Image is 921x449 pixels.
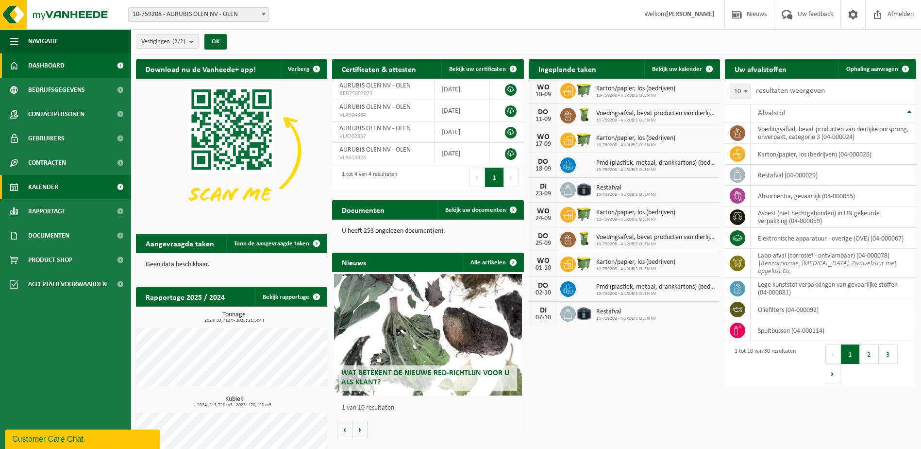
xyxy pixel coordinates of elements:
span: Navigatie [28,29,58,53]
span: Bekijk uw documenten [445,207,506,213]
div: 1 tot 4 van 4 resultaten [337,167,397,188]
span: AURUBIS OLEN NV - OLEN [339,82,411,89]
div: 24-09 [534,215,553,222]
span: Pmd (plastiek, metaal, drankkartons) (bedrijven) [596,159,715,167]
button: Verberg [280,59,326,79]
h2: Download nu de Vanheede+ app! [136,59,266,78]
span: Toon de aangevraagde taken [234,241,309,247]
h2: Certificaten & attesten [332,59,426,78]
td: [DATE] [435,143,490,164]
button: Previous [469,168,485,187]
span: VLA904384 [339,111,427,119]
h3: Kubiek [141,396,327,408]
span: Product Shop [28,248,72,272]
div: 23-09 [534,190,553,197]
span: 10-759208 - AURUBIS OLEN NV [596,142,675,148]
span: Rapportage [28,199,66,224]
div: 1 tot 10 van 30 resultaten [730,344,796,384]
span: Dashboard [28,53,65,78]
td: spuitbussen (04-000114) [751,320,916,341]
td: [DATE] [435,79,490,100]
strong: [PERSON_NAME] [666,11,715,18]
td: [DATE] [435,100,490,121]
div: 02-10 [534,290,553,296]
td: karton/papier, los (bedrijven) (04-000026) [751,144,916,165]
button: Vestigingen(2/2) [136,34,199,49]
p: Geen data beschikbaar. [146,261,318,268]
td: absorbentia, gevaarlijk (04-000055) [751,186,916,207]
td: voedingsafval, bevat producten van dierlijke oorsprong, onverpakt, categorie 3 (04-000024) [751,122,916,144]
div: DO [534,108,553,116]
td: restafval (04-000029) [751,165,916,186]
span: Kalender [28,175,58,199]
count: (2/2) [172,38,185,45]
img: Download de VHEPlus App [136,79,327,223]
div: 17-09 [534,141,553,148]
span: Verberg [288,66,309,72]
span: Vestigingen [141,35,185,49]
button: OK [204,34,227,50]
span: Ophaling aanvragen [846,66,898,72]
a: Wat betekent de nieuwe RED-richtlijn voor u als klant? [334,274,521,396]
span: Documenten [28,224,69,248]
div: WO [534,84,553,91]
a: Toon de aangevraagde taken [226,234,326,253]
h2: Nieuws [332,253,376,272]
a: Bekijk rapportage [255,287,326,307]
label: resultaten weergeven [756,87,825,95]
div: 10-09 [534,91,553,98]
span: Karton/papier, los (bedrijven) [596,135,675,142]
span: Wat betekent de nieuwe RED-richtlijn voor u als klant? [341,369,509,386]
span: 10-759208 - AURUBIS OLEN NV [596,242,715,247]
span: Pmd (plastiek, metaal, drankkartons) (bedrijven) [596,283,715,291]
p: U heeft 253 ongelezen document(en). [342,228,514,235]
span: 10-759208 - AURUBIS OLEN NV [596,118,715,123]
h2: Aangevraagde taken [136,234,224,253]
span: Restafval [596,308,656,316]
span: AURUBIS OLEN NV - OLEN [339,146,411,154]
button: 1 [485,168,504,187]
span: VLA702857 [339,133,427,140]
img: WB-1100-HPE-GN-50 [576,82,592,98]
span: Voedingsafval, bevat producten van dierlijke oorsprong, onverpakt, categorie 3 [596,110,715,118]
a: Alle artikelen [463,253,523,272]
span: Restafval [596,184,656,192]
span: 2024: 33,712 t - 2025: 21,504 t [141,318,327,323]
button: 2 [860,345,879,364]
span: 10-759208 - AURUBIS OLEN NV [596,192,656,198]
h2: Rapportage 2025 / 2024 [136,287,234,306]
span: 10-759208 - AURUBIS OLEN NV - OLEN [128,7,269,22]
h2: Documenten [332,200,394,219]
span: RED25003075 [339,90,427,98]
span: Voedingsafval, bevat producten van dierlijke oorsprong, onverpakt, categorie 3 [596,234,715,242]
a: Bekijk uw kalender [644,59,719,79]
span: 10 [730,85,751,99]
td: [DATE] [435,121,490,143]
span: 10-759208 - AURUBIS OLEN NV - OLEN [129,8,268,21]
img: CR-SU-1C-5000-000-02 [576,305,592,321]
span: AURUBIS OLEN NV - OLEN [339,125,411,132]
i: Benzotriazole, [MEDICAL_DATA], Zwalvelzuur met opgelost Cu, [758,260,897,275]
div: DO [534,158,553,166]
span: 10-759208 - AURUBIS OLEN NV [596,316,656,322]
span: 10 [730,85,751,99]
span: Bekijk uw kalender [652,66,702,72]
div: 25-09 [534,240,553,247]
td: elektronische apparatuur - overige (OVE) (04-000067) [751,228,916,249]
h3: Tonnage [141,311,327,323]
img: WB-0140-HPE-GN-50 [576,230,592,247]
div: 07-10 [534,314,553,321]
iframe: chat widget [5,428,162,449]
span: 10-759208 - AURUBIS OLEN NV [596,266,675,272]
td: lege kunststof verpakkingen van gevaarlijke stoffen (04-000081) [751,278,916,299]
img: WB-1100-HPE-GN-50 [576,255,592,272]
span: Contracten [28,151,66,175]
span: Afvalstof [758,109,786,117]
button: 3 [879,345,898,364]
td: labo-afval (corrosief - ontvlambaar) (04-000078) | [751,249,916,278]
button: Next [504,168,519,187]
a: Bekijk uw certificaten [441,59,523,79]
span: Contactpersonen [28,102,84,126]
img: CR-SU-1C-5000-000-02 [576,181,592,197]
